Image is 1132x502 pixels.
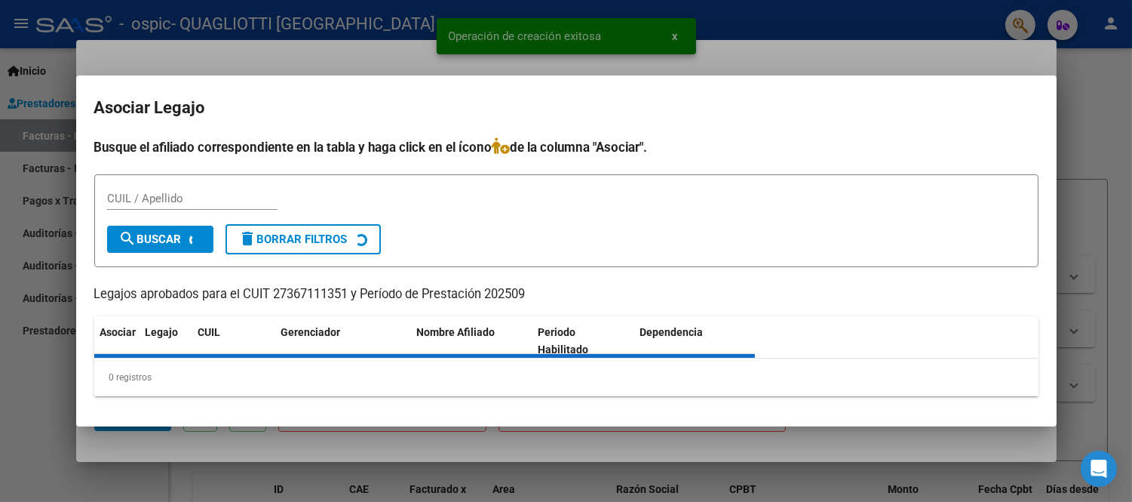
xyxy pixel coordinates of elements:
span: Borrar Filtros [239,233,348,246]
datatable-header-cell: Legajo [140,316,192,366]
span: Asociar [100,326,137,338]
div: 0 registros [94,359,1038,396]
span: Legajo [146,326,179,338]
datatable-header-cell: Gerenciador [275,316,411,366]
span: Dependencia [640,326,703,338]
span: Gerenciador [281,326,341,338]
span: Buscar [119,233,182,246]
button: Borrar Filtros [225,224,381,254]
h4: Busque el afiliado correspondiente en la tabla y haga click en el ícono de la columna "Asociar". [94,137,1038,157]
mat-icon: search [119,229,137,248]
datatable-header-cell: Asociar [94,316,140,366]
p: Legajos aprobados para el CUIT 27367111351 y Período de Prestación 202509 [94,285,1038,304]
datatable-header-cell: Periodo Habilitado [532,316,633,366]
span: Periodo Habilitado [538,326,588,356]
mat-icon: delete [239,229,257,248]
span: CUIL [198,326,221,338]
datatable-header-cell: Dependencia [633,316,755,366]
datatable-header-cell: CUIL [192,316,275,366]
div: Open Intercom Messenger [1081,451,1117,487]
datatable-header-cell: Nombre Afiliado [411,316,532,366]
span: Nombre Afiliado [417,326,495,338]
h2: Asociar Legajo [94,94,1038,122]
button: Buscar [107,226,213,253]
